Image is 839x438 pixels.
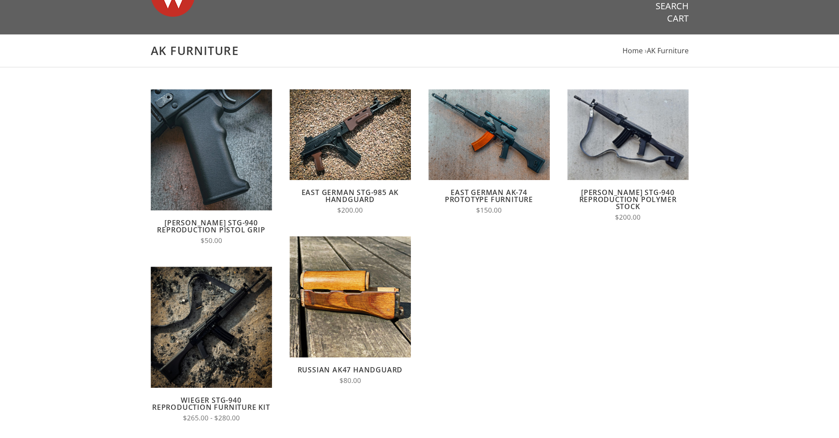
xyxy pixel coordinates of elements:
[151,267,272,388] img: Wieger STG-940 Reproduction Furniture Kit
[667,13,689,24] a: Cart
[201,236,222,245] span: $50.00
[157,218,265,235] a: [PERSON_NAME] STG-940 Reproduction Pistol Grip
[298,365,403,375] a: Russian AK47 Handguard
[645,45,689,57] li: ›
[151,89,272,210] img: Wieger STG-940 Reproduction Pistol Grip
[567,89,689,180] img: Wieger STG-940 Reproduction Polymer Stock
[290,89,411,180] img: East German STG-985 AK Handguard
[339,376,361,385] span: $80.00
[183,413,240,423] span: $265.00 - $280.00
[429,89,550,180] img: East German AK-74 Prototype Furniture
[623,46,643,55] a: Home
[615,213,641,222] span: $200.00
[290,236,411,357] img: Russian AK47 Handguard
[647,46,689,55] a: AK Furniture
[302,188,399,204] a: East German STG-985 AK Handguard
[152,395,270,412] a: Wieger STG-940 Reproduction Furniture Kit
[337,206,363,215] span: $200.00
[476,206,502,215] span: $150.00
[151,44,689,58] h1: AK Furniture
[445,188,533,204] a: East German AK-74 Prototype Furniture
[656,0,689,12] a: Search
[579,188,677,211] a: [PERSON_NAME] STG-940 Reproduction Polymer Stock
